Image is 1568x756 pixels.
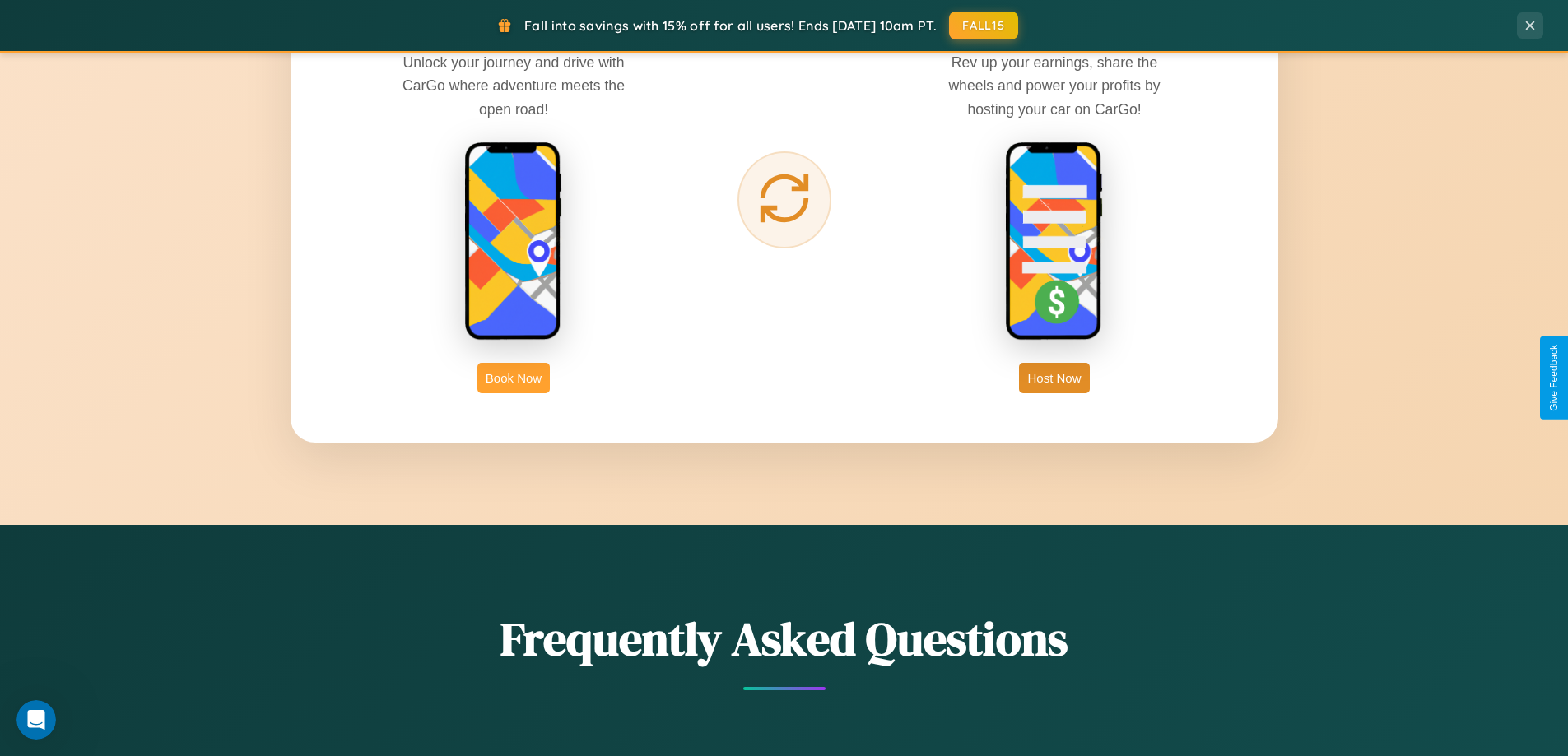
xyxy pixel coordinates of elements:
span: Fall into savings with 15% off for all users! Ends [DATE] 10am PT. [524,17,937,34]
div: Give Feedback [1548,345,1560,411]
iframe: Intercom live chat [16,700,56,740]
img: rent phone [464,141,563,342]
h2: Frequently Asked Questions [291,607,1278,670]
button: FALL15 [949,12,1018,39]
button: Book Now [477,363,550,393]
img: host phone [1005,141,1104,342]
p: Rev up your earnings, share the wheels and power your profits by hosting your car on CarGo! [931,51,1178,120]
p: Unlock your journey and drive with CarGo where adventure meets the open road! [390,51,637,120]
button: Host Now [1019,363,1089,393]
